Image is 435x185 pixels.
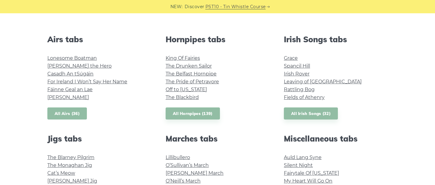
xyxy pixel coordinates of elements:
a: Spancil Hill [284,63,310,69]
a: All Hornpipes (139) [166,107,220,120]
a: For Ireland I Won’t Say Her Name [47,79,127,85]
a: The Pride of Petravore [166,79,219,85]
a: The Belfast Hornpipe [166,71,217,77]
h2: Jigs tabs [47,134,151,143]
a: Lillibullero [166,155,190,160]
a: Cat’s Meow [47,170,75,176]
span: NEW: [170,3,183,10]
a: O’Sullivan’s March [166,162,209,168]
a: Casadh An tSúgáin [47,71,94,77]
a: All Airs (36) [47,107,87,120]
h2: Airs tabs [47,35,151,44]
a: Off to [US_STATE] [166,87,207,92]
a: Fields of Athenry [284,94,325,100]
a: Fáinne Geal an Lae [47,87,93,92]
a: The Blarney Pilgrim [47,155,94,160]
a: [PERSON_NAME] March [166,170,224,176]
a: Grace [284,55,298,61]
a: O’Neill’s March [166,178,201,184]
span: Discover [185,3,205,10]
a: Irish Rover [284,71,310,77]
a: [PERSON_NAME] [47,94,89,100]
a: Silent Night [284,162,313,168]
a: The Monaghan Jig [47,162,92,168]
a: Rattling Bog [284,87,315,92]
a: [PERSON_NAME] Jig [47,178,97,184]
a: The Blackbird [166,94,199,100]
h2: Marches tabs [166,134,269,143]
a: The Drunken Sailor [166,63,212,69]
a: King Of Fairies [166,55,200,61]
a: All Irish Songs (32) [284,107,338,120]
h2: Irish Songs tabs [284,35,388,44]
a: My Heart Will Go On [284,178,332,184]
h2: Miscellaneous tabs [284,134,388,143]
a: Fairytale Of [US_STATE] [284,170,339,176]
a: Auld Lang Syne [284,155,322,160]
a: Leaving of [GEOGRAPHIC_DATA] [284,79,362,85]
h2: Hornpipes tabs [166,35,269,44]
a: PST10 - Tin Whistle Course [205,3,266,10]
a: [PERSON_NAME] the Hero [47,63,112,69]
a: Lonesome Boatman [47,55,97,61]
